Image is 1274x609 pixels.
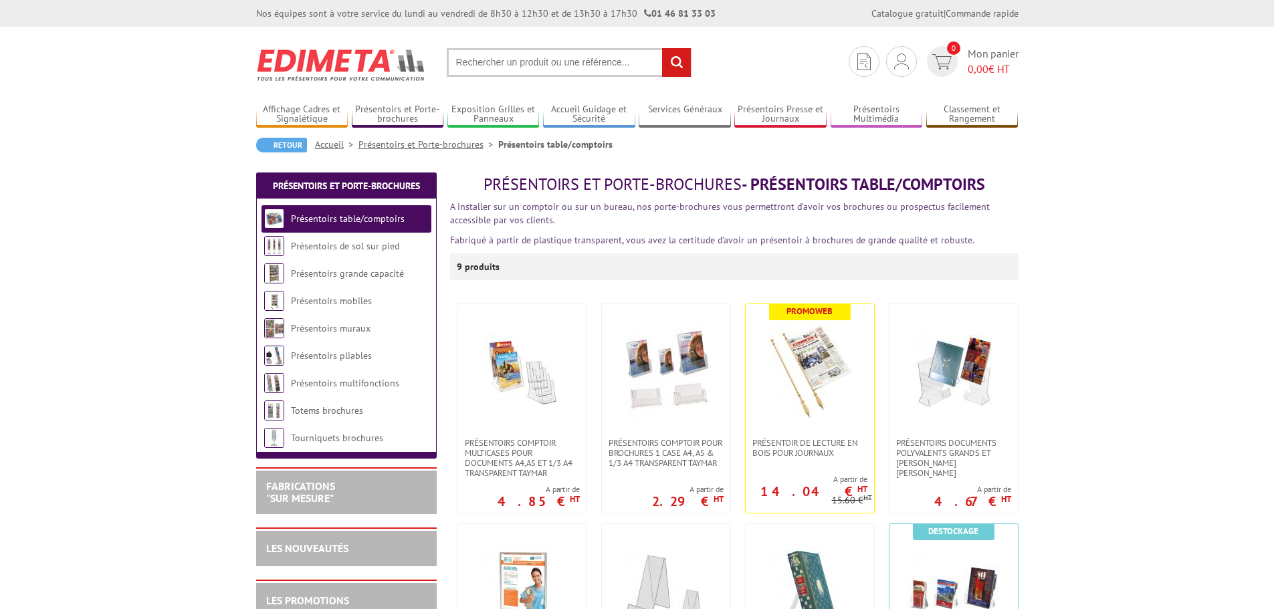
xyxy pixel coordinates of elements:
[652,484,724,495] span: A partir de
[266,479,335,505] a: FABRICATIONS"Sur Mesure"
[543,104,635,126] a: Accueil Guidage et Sécurité
[907,324,1000,418] img: Présentoirs Documents Polyvalents Grands et Petits Modèles
[652,497,724,505] p: 2.29 €
[619,324,713,418] img: PRÉSENTOIRS COMPTOIR POUR BROCHURES 1 CASE A4, A5 & 1/3 A4 TRANSPARENT taymar
[273,180,420,192] a: Présentoirs et Porte-brochures
[734,104,827,126] a: Présentoirs Presse et Journaux
[291,267,404,279] a: Présentoirs grande capacité
[291,350,372,362] a: Présentoirs pliables
[968,46,1019,77] span: Mon panier
[457,253,507,280] p: 9 produits
[857,53,871,70] img: devis rapide
[498,497,580,505] p: 4.85 €
[291,240,399,252] a: Présentoirs de sol sur pied
[498,484,580,495] span: A partir de
[291,377,399,389] a: Présentoirs multifonctions
[264,373,284,393] img: Présentoirs multifonctions
[264,428,284,448] img: Tourniquets brochures
[871,7,1019,20] div: |
[714,493,724,505] sup: HT
[889,438,1018,478] a: Présentoirs Documents Polyvalents Grands et [PERSON_NAME] [PERSON_NAME]
[447,104,540,126] a: Exposition Grilles et Panneaux
[896,438,1011,478] span: Présentoirs Documents Polyvalents Grands et [PERSON_NAME] [PERSON_NAME]
[786,306,833,317] b: Promoweb
[498,138,613,151] li: Présentoirs table/comptoirs
[644,7,716,19] strong: 01 46 81 33 03
[447,48,692,77] input: Rechercher un produit ou une référence...
[934,484,1011,495] span: A partir de
[450,201,990,226] font: A installer sur un comptoir ou sur un bureau, nos porte-brochures vous permettront d’avoir vos br...
[609,438,724,468] span: PRÉSENTOIRS COMPTOIR POUR BROCHURES 1 CASE A4, A5 & 1/3 A4 TRANSPARENT taymar
[450,234,974,246] font: Fabriqué à partir de plastique transparent, vous avez la certitude d’avoir un présentoir à brochu...
[946,7,1019,19] a: Commande rapide
[968,62,1019,77] span: € HT
[266,594,349,607] a: LES PROMOTIONS
[352,104,444,126] a: Présentoirs et Porte-brochures
[932,54,952,70] img: devis rapide
[857,483,867,495] sup: HT
[863,493,872,502] sup: HT
[291,295,372,307] a: Présentoirs mobiles
[924,46,1019,77] a: devis rapide 0 Mon panier 0,00€ HT
[291,404,363,416] a: Totems brochures
[928,525,978,537] b: Destockage
[291,432,383,444] a: Tourniquets brochures
[484,174,742,195] span: Présentoirs et Porte-brochures
[358,138,498,150] a: Présentoirs et Porte-brochures
[315,138,358,150] a: Accueil
[639,104,731,126] a: Services Généraux
[264,263,284,283] img: Présentoirs grande capacité
[264,209,284,229] img: Présentoirs table/comptoirs
[264,346,284,366] img: Présentoirs pliables
[871,7,944,19] a: Catalogue gratuit
[291,322,370,334] a: Présentoirs muraux
[264,236,284,256] img: Présentoirs de sol sur pied
[894,53,909,70] img: devis rapide
[256,7,716,20] div: Nos équipes sont à votre service du lundi au vendredi de 8h30 à 12h30 et de 13h30 à 17h30
[291,213,405,225] a: Présentoirs table/comptoirs
[746,474,867,485] span: A partir de
[947,41,960,55] span: 0
[256,138,307,152] a: Retour
[256,104,348,126] a: Affichage Cadres et Signalétique
[831,104,923,126] a: Présentoirs Multimédia
[264,318,284,338] img: Présentoirs muraux
[752,438,867,458] span: Présentoir de lecture en bois pour journaux
[256,40,427,90] img: Edimeta
[475,324,569,418] img: Présentoirs comptoir multicases POUR DOCUMENTS A4,A5 ET 1/3 A4 TRANSPARENT TAYMAR
[746,438,874,458] a: Présentoir de lecture en bois pour journaux
[602,438,730,468] a: PRÉSENTOIRS COMPTOIR POUR BROCHURES 1 CASE A4, A5 & 1/3 A4 TRANSPARENT taymar
[760,487,867,495] p: 14.04 €
[926,104,1019,126] a: Classement et Rangement
[934,497,1011,505] p: 4.67 €
[763,324,857,418] img: Présentoir de lecture en bois pour journaux
[832,495,872,505] p: 15.60 €
[264,291,284,311] img: Présentoirs mobiles
[1001,493,1011,505] sup: HT
[662,48,691,77] input: rechercher
[570,493,580,505] sup: HT
[264,400,284,420] img: Totems brochures
[968,62,988,76] span: 0,00
[450,176,1019,193] h1: - Présentoirs table/comptoirs
[266,541,348,555] a: LES NOUVEAUTÉS
[465,438,580,478] span: Présentoirs comptoir multicases POUR DOCUMENTS A4,A5 ET 1/3 A4 TRANSPARENT TAYMAR
[458,438,587,478] a: Présentoirs comptoir multicases POUR DOCUMENTS A4,A5 ET 1/3 A4 TRANSPARENT TAYMAR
